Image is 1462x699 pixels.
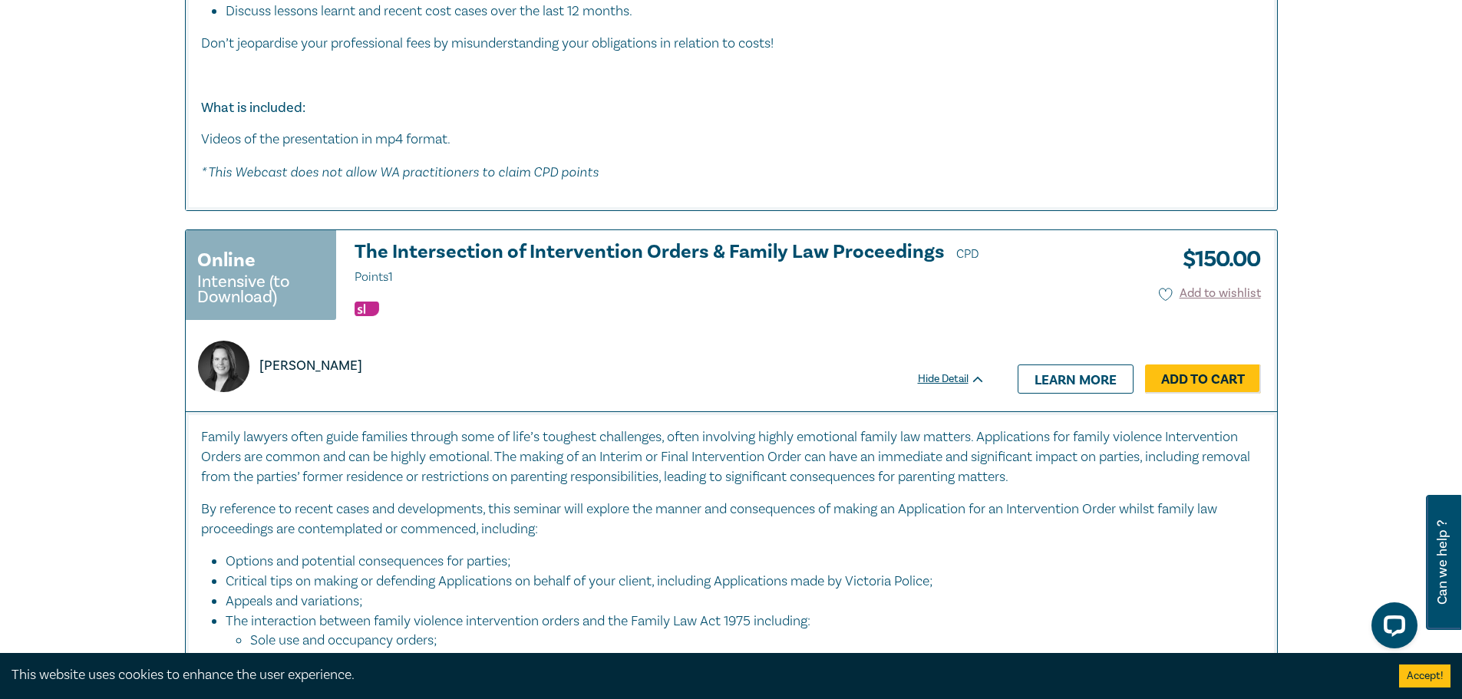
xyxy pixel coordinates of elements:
p: By reference to recent cases and developments, this seminar will explore the manner and consequen... [201,500,1262,539]
p: [PERSON_NAME] [259,356,362,376]
span: Can we help ? [1435,504,1450,621]
h3: The Intersection of Intervention Orders & Family Law Proceedings [355,242,985,288]
small: Intensive (to Download) [197,274,325,305]
img: Substantive Law [355,302,379,316]
button: Accept cookies [1399,664,1450,687]
li: The interaction between family violence intervention orders and the Family Law Act 1975 including: [226,612,1246,671]
button: Add to wishlist [1159,285,1261,302]
a: The Intersection of Intervention Orders & Family Law Proceedings CPD Points1 [355,242,985,288]
em: * This Webcast does not allow WA practitioners to claim CPD points [201,163,599,180]
li: Discuss lessons learnt and recent cost cases over the last 12 months. [226,2,1262,21]
li: Options and potential consequences for parties; [226,552,1246,572]
a: Learn more [1018,364,1134,394]
img: https://s3.ap-southeast-2.amazonaws.com/leo-cussen-store-production-content/Contacts/Annelis%20Bo... [198,341,249,392]
li: Inconsistent orders (section 68Q). [250,651,1246,671]
p: Family lawyers often guide families through some of life’s toughest challenges, often involving h... [201,427,1262,487]
li: Sole use and occupancy orders; [250,631,1231,651]
li: Appeals and variations; [226,592,1246,612]
iframe: LiveChat chat widget [1359,596,1424,661]
p: Videos of the presentation in mp4 format. [201,130,1262,150]
div: This website uses cookies to enhance the user experience. [12,665,1376,685]
div: Hide Detail [918,371,1002,387]
p: Don’t jeopardise your professional fees by misunderstanding your obligations in relation to costs! [201,34,1262,54]
h3: $ 150.00 [1171,242,1261,277]
h3: Online [197,246,256,274]
li: Critical tips on making or defending Applications on behalf of your client, including Application... [226,572,1246,592]
strong: What is included: [201,99,305,117]
a: Add to Cart [1145,364,1261,394]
